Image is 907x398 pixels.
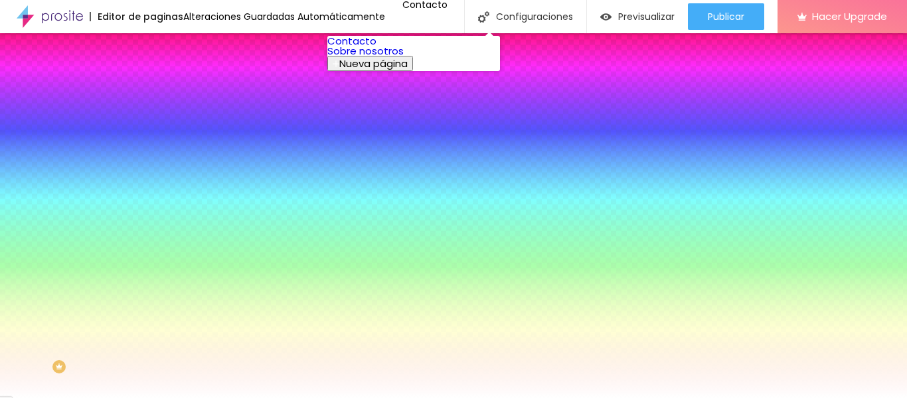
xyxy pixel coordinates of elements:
span: Hacer Upgrade [812,11,887,22]
button: Publicar [688,3,764,30]
span: Previsualizar [618,11,675,22]
button: Previsualizar [587,3,688,30]
div: Alteraciones Guardadas Automáticamente [183,12,385,21]
span: Publicar [708,11,744,22]
div: Editor de paginas [90,12,183,21]
button: Nueva página [327,56,413,71]
img: view-1.svg [600,11,612,23]
a: Contacto [327,34,376,48]
a: Sobre nosotros [327,44,404,58]
img: Icone [478,11,489,23]
span: Nueva página [339,56,408,70]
